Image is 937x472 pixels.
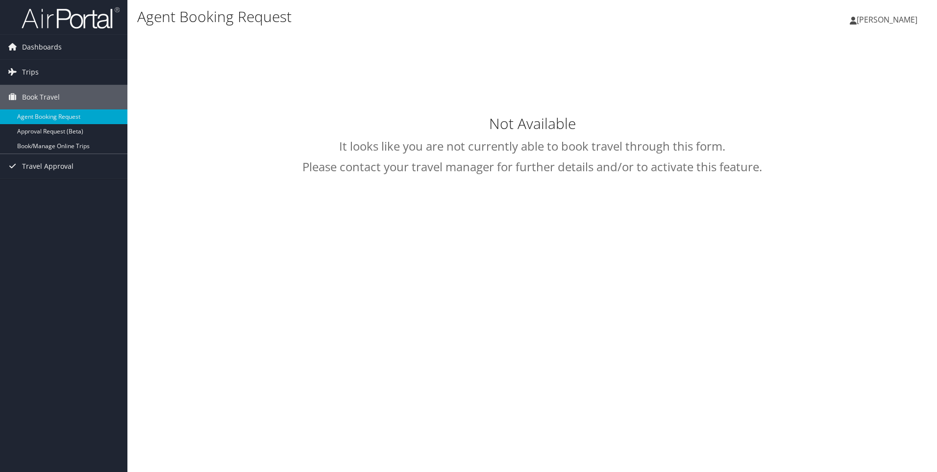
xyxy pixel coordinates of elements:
span: Book Travel [22,85,60,109]
span: [PERSON_NAME] [857,14,917,25]
span: Dashboards [22,35,62,59]
h1: Agent Booking Request [137,6,664,27]
span: Trips [22,60,39,84]
img: airportal-logo.png [22,6,120,29]
h2: It looks like you are not currently able to book travel through this form. [139,138,926,155]
h1: Not Available [139,113,926,134]
span: Travel Approval [22,154,74,179]
h2: Please contact your travel manager for further details and/or to activate this feature. [139,158,926,175]
a: [PERSON_NAME] [850,5,927,34]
